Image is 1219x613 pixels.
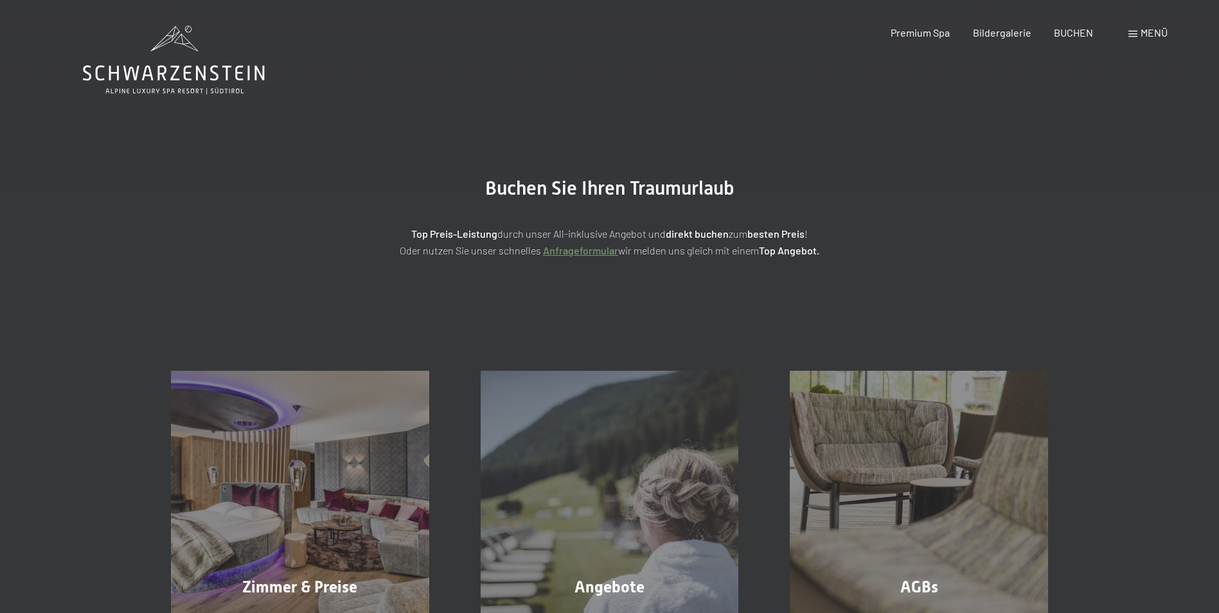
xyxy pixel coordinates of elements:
strong: Top Preis-Leistung [411,227,497,240]
span: Buchen Sie Ihren Traumurlaub [485,177,734,199]
strong: direkt buchen [666,227,729,240]
a: Bildergalerie [973,26,1031,39]
a: Premium Spa [891,26,950,39]
span: Angebote [574,578,645,596]
span: Menü [1141,26,1168,39]
strong: Top Angebot. [759,244,819,256]
a: BUCHEN [1054,26,1093,39]
span: AGBs [900,578,938,596]
p: durch unser All-inklusive Angebot und zum ! Oder nutzen Sie unser schnelles wir melden uns gleich... [289,226,931,258]
strong: besten Preis [747,227,805,240]
span: Zimmer & Preise [242,578,357,596]
a: Anfrageformular [543,244,618,256]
